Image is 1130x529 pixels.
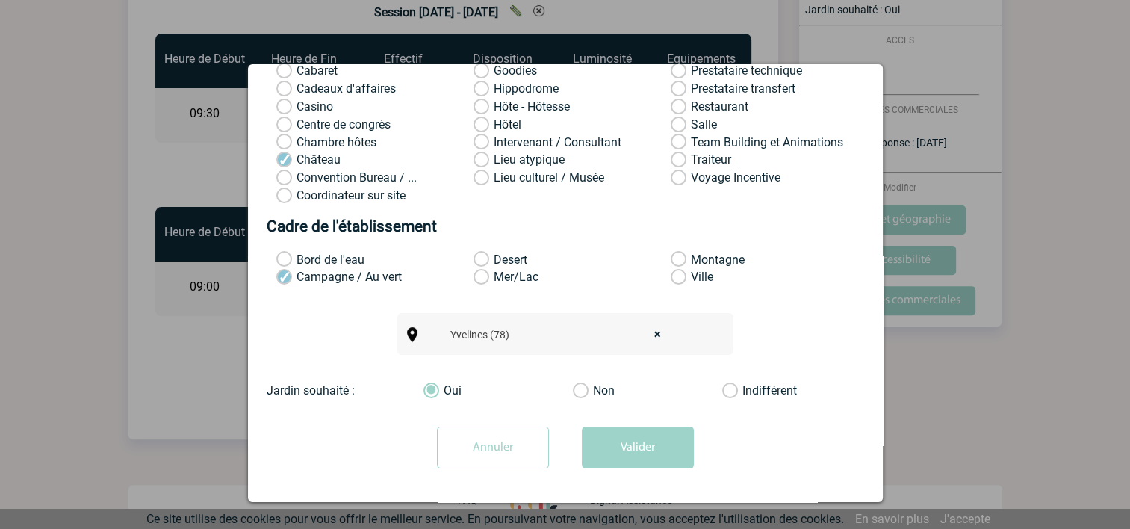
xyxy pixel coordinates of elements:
span: Hippodrome [494,81,559,96]
label: Ville [671,270,710,285]
span: × [654,324,661,345]
label: Non [573,383,603,398]
span: Convention Bureau / Office de Tourisme / CDT / CRT [297,170,417,185]
span: Goodies [494,64,537,78]
span: Cadeaux d'affaires [297,81,396,96]
span: Hôte - Hôtesse [494,99,570,114]
span: Casino [297,99,333,114]
span: Cabaret [297,64,338,78]
h2: Cadre de l'établissement [267,217,864,235]
span: Lieu atypique [494,152,565,167]
button: Valider [582,427,694,468]
label: Desert [474,253,513,267]
span: Prestataire technique [691,64,802,78]
span: Intervenant / Consultant [494,135,621,149]
span: Yvelines (78) [444,324,676,345]
label: Montagne [671,253,710,267]
label: Campagne / Au vert [276,270,316,285]
label: Mer/Lac [474,270,513,285]
span: Lieu culturel / Musée [494,170,604,185]
span: Coordinateur sur site [297,188,406,202]
span: Centre de congrès [297,117,391,132]
span: Château [297,152,341,167]
span: Prestataire transfert [691,81,795,96]
span: Salle [691,117,717,132]
span: Team Building et Animations [691,135,843,149]
span: Traiteur [691,152,731,167]
div: Jardin souhaité : [267,383,416,397]
span: Restaurant [691,99,748,114]
span: Chambre hôtes [297,135,376,149]
label: Indifférent [722,383,752,398]
label: Oui [423,383,453,398]
label: Bord de l'eau [276,253,316,267]
span: Hôtel [494,117,521,132]
span: Voyage Incentive [691,170,780,185]
input: Annuler [437,427,549,468]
